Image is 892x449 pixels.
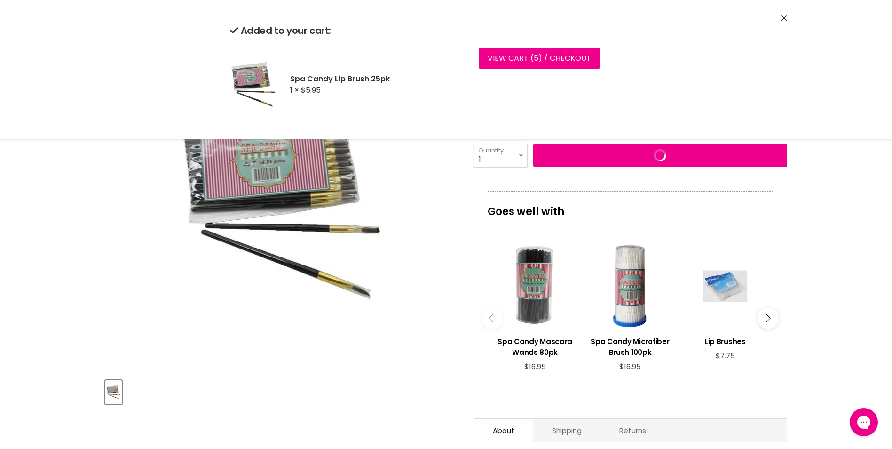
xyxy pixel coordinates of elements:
[682,336,768,347] h3: Lip Brushes
[781,14,787,24] button: Close
[106,381,121,403] img: Spa Candy Lip Brush 25pk
[524,361,546,371] span: $16.95
[845,405,883,440] iframe: Gorgias live chat messenger
[619,361,641,371] span: $16.95
[600,419,665,442] a: Returns
[534,53,538,64] span: 5
[682,329,768,352] a: View product:Lip Brushes
[290,74,440,84] h2: Spa Candy Lip Brush 25pk
[474,144,528,167] select: Quantity
[105,380,122,404] button: Spa Candy Lip Brush 25pk
[230,25,440,36] h2: Added to your cart:
[105,20,457,371] div: Spa Candy Lip Brush 25pk image. Click or Scroll to Zoom.
[104,377,458,404] div: Product thumbnails
[492,336,578,358] h3: Spa Candy Mascara Wands 80pk
[716,351,735,361] span: $7.75
[587,329,673,362] a: View product:Spa Candy Microfiber Brush 100pk
[474,419,533,442] a: About
[488,191,773,222] p: Goes well with
[492,329,578,362] a: View product:Spa Candy Mascara Wands 80pk
[230,49,277,120] img: Spa Candy Lip Brush 25pk
[290,85,299,96] span: 1 ×
[587,336,673,358] h3: Spa Candy Microfiber Brush 100pk
[479,48,600,69] a: View cart (5) / Checkout
[171,31,390,360] img: Spa Candy Lip Brush 25pk
[301,85,321,96] span: $5.95
[533,419,600,442] a: Shipping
